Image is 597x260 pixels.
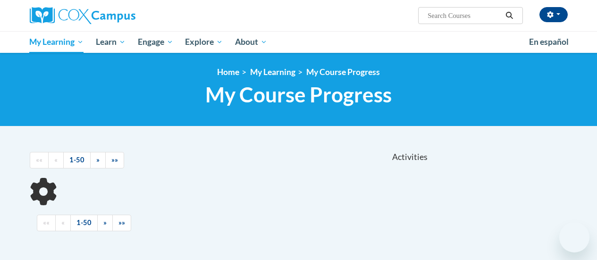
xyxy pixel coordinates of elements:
[306,67,380,77] a: My Course Progress
[539,7,568,22] button: Account Settings
[111,156,118,164] span: »»
[90,31,132,53] a: Learn
[96,36,126,48] span: Learn
[132,31,179,53] a: Engage
[217,67,239,77] a: Home
[29,36,84,48] span: My Learning
[502,10,516,21] button: Search
[392,152,428,162] span: Activities
[529,37,569,47] span: En español
[138,36,173,48] span: Engage
[54,156,58,164] span: «
[90,152,106,168] a: Next
[23,31,575,53] div: Main menu
[118,218,125,226] span: »»
[61,218,65,226] span: «
[97,215,113,231] a: Next
[36,156,42,164] span: ««
[30,152,49,168] a: Begining
[43,218,50,226] span: ««
[96,156,100,164] span: »
[112,215,131,231] a: End
[523,32,575,52] a: En español
[185,36,223,48] span: Explore
[179,31,229,53] a: Explore
[63,152,91,168] a: 1-50
[103,218,107,226] span: »
[105,152,124,168] a: End
[70,215,98,231] a: 1-50
[55,215,71,231] a: Previous
[229,31,273,53] a: About
[37,215,56,231] a: Begining
[48,152,64,168] a: Previous
[235,36,267,48] span: About
[24,31,90,53] a: My Learning
[30,7,200,24] a: Cox Campus
[30,7,135,24] img: Cox Campus
[250,67,295,77] a: My Learning
[559,222,589,252] iframe: Button to launch messaging window
[427,10,502,21] input: Search Courses
[205,82,392,107] span: My Course Progress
